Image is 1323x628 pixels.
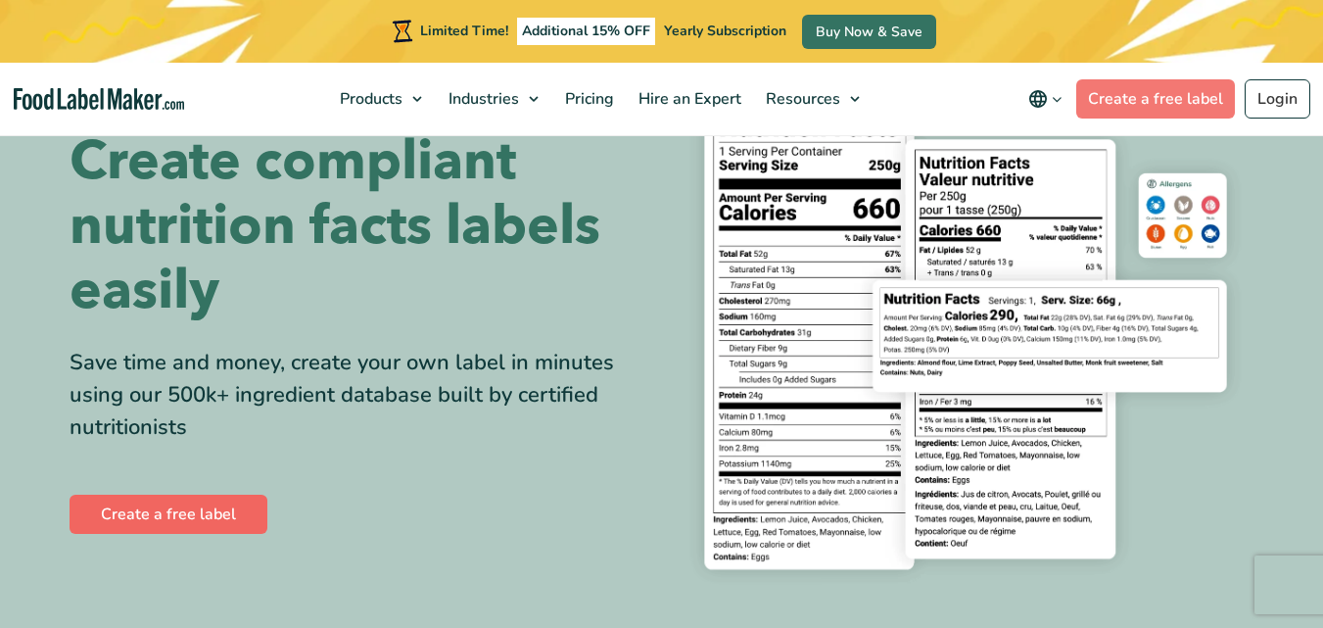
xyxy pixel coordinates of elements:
a: Industries [437,63,548,135]
a: Hire an Expert [627,63,749,135]
a: Pricing [553,63,622,135]
span: Resources [760,88,842,110]
a: Products [328,63,432,135]
span: Yearly Subscription [664,22,786,40]
a: Login [1245,79,1310,119]
div: Save time and money, create your own label in minutes using our 500k+ ingredient database built b... [70,347,647,444]
h1: Create compliant nutrition facts labels easily [70,129,647,323]
span: Additional 15% OFF [517,18,655,45]
span: Hire an Expert [633,88,743,110]
span: Industries [443,88,521,110]
span: Products [334,88,404,110]
a: Resources [754,63,870,135]
a: Create a free label [1076,79,1235,119]
a: Buy Now & Save [802,15,936,49]
span: Limited Time! [420,22,508,40]
a: Create a free label [70,495,267,534]
span: Pricing [559,88,616,110]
